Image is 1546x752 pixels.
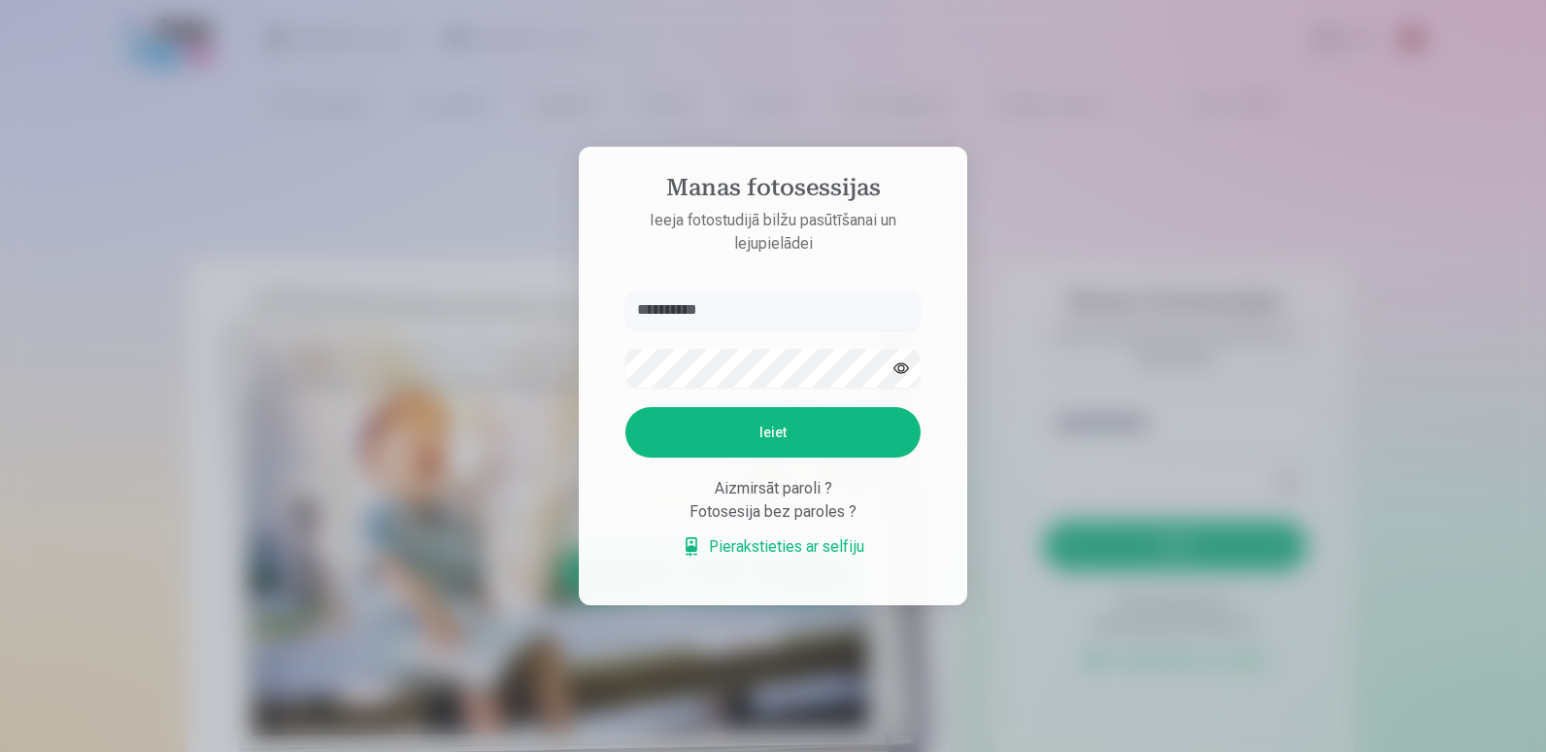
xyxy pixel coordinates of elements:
h4: Manas fotosessijas [606,174,940,209]
button: Ieiet [625,407,921,458]
p: Ieeja fotostudijā bilžu pasūtīšanai un lejupielādei [606,209,940,256]
a: Pierakstieties ar selfiju [682,535,864,559]
div: Aizmirsāt paroli ? [625,477,921,500]
div: Fotosesija bez paroles ? [625,500,921,524]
